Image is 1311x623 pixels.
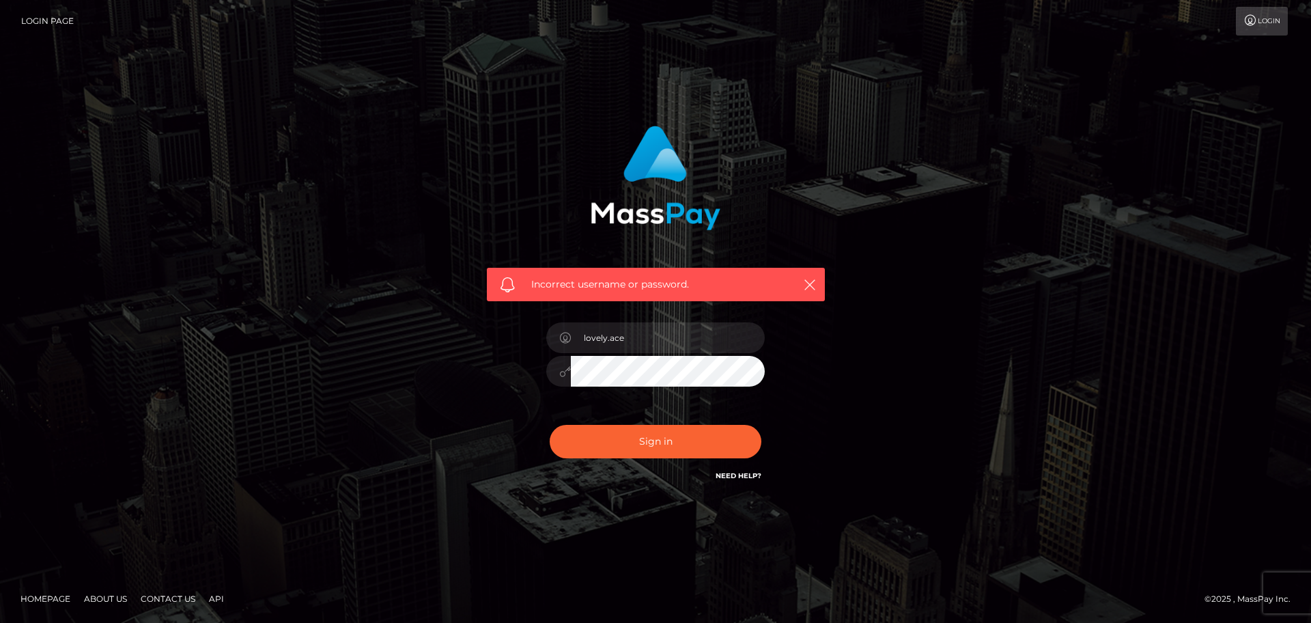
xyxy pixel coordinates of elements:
[550,425,761,458] button: Sign in
[15,588,76,609] a: Homepage
[716,471,761,480] a: Need Help?
[591,126,720,230] img: MassPay Login
[135,588,201,609] a: Contact Us
[21,7,74,36] a: Login Page
[1236,7,1288,36] a: Login
[571,322,765,353] input: Username...
[531,277,780,292] span: Incorrect username or password.
[79,588,132,609] a: About Us
[203,588,229,609] a: API
[1204,592,1301,607] div: © 2025 , MassPay Inc.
